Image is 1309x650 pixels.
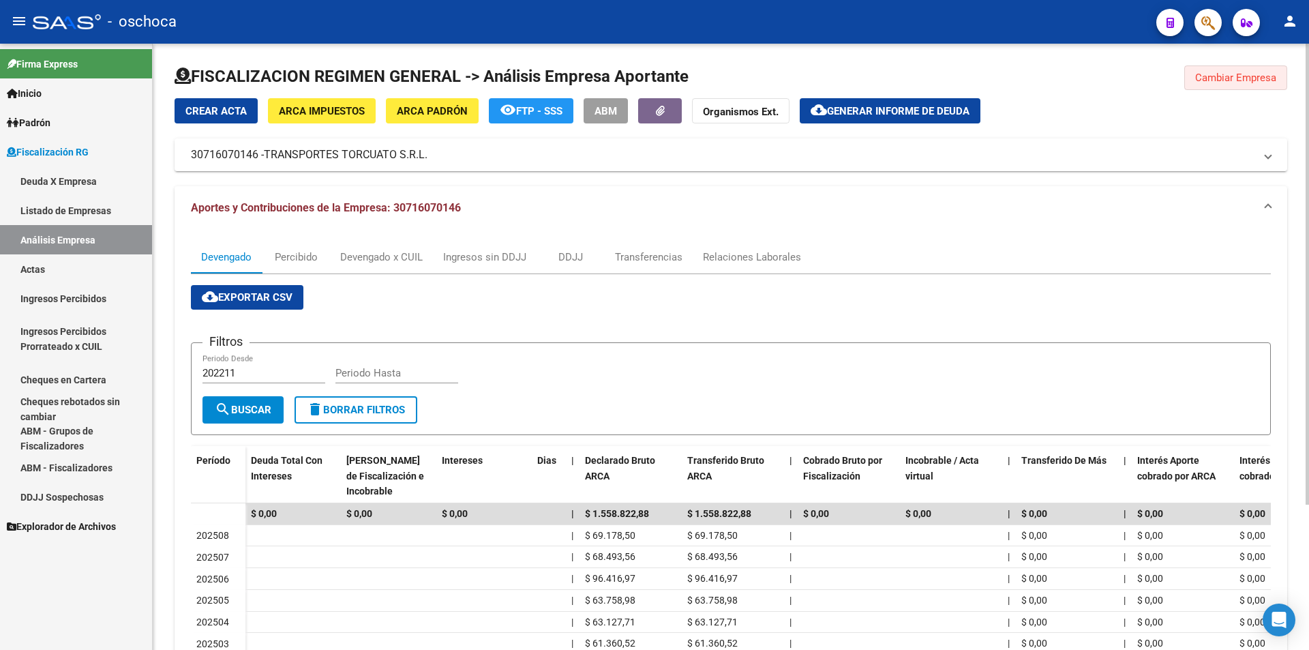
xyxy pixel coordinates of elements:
[1137,508,1163,519] span: $ 0,00
[295,396,417,424] button: Borrar Filtros
[279,105,365,117] span: ARCA Impuestos
[175,186,1287,230] mat-expansion-panel-header: Aportes y Contribuciones de la Empresa: 30716070146
[1008,573,1010,584] span: |
[1137,595,1163,606] span: $ 0,00
[789,551,792,562] span: |
[585,638,635,649] span: $ 61.360,52
[1137,617,1163,627] span: $ 0,00
[1021,595,1047,606] span: $ 0,00
[900,446,1002,506] datatable-header-cell: Incobrable / Acta virtual
[571,617,573,627] span: |
[516,105,562,117] span: FTP - SSS
[202,396,284,424] button: Buscar
[1118,446,1132,506] datatable-header-cell: |
[585,573,635,584] span: $ 96.416,97
[571,508,574,519] span: |
[11,13,27,29] mat-icon: menu
[264,147,427,162] span: TRANSPORTES TORCUATO S.R.L.
[571,551,573,562] span: |
[571,530,573,541] span: |
[196,574,229,585] span: 202506
[1124,551,1126,562] span: |
[585,617,635,627] span: $ 63.127,71
[1124,638,1126,649] span: |
[196,638,229,649] span: 202503
[251,508,277,519] span: $ 0,00
[571,455,574,466] span: |
[442,455,483,466] span: Intereses
[1239,617,1265,627] span: $ 0,00
[1124,455,1126,466] span: |
[442,508,468,519] span: $ 0,00
[1008,508,1010,519] span: |
[585,595,635,606] span: $ 63.758,98
[1137,551,1163,562] span: $ 0,00
[789,638,792,649] span: |
[1008,638,1010,649] span: |
[108,7,177,37] span: - oschoca
[827,105,969,117] span: Generar informe de deuda
[307,404,405,416] span: Borrar Filtros
[196,530,229,541] span: 202508
[800,98,980,123] button: Generar informe de deuda
[268,98,376,123] button: ARCA Impuestos
[1021,617,1047,627] span: $ 0,00
[191,285,303,310] button: Exportar CSV
[245,446,341,506] datatable-header-cell: Deuda Total Con Intereses
[191,446,245,503] datatable-header-cell: Período
[196,617,229,627] span: 202504
[1008,455,1010,466] span: |
[789,573,792,584] span: |
[196,595,229,606] span: 202505
[687,530,738,541] span: $ 69.178,50
[566,446,580,506] datatable-header-cell: |
[7,86,42,101] span: Inicio
[703,106,779,118] strong: Organismos Ext.
[196,552,229,563] span: 202507
[1021,530,1047,541] span: $ 0,00
[175,98,258,123] button: Crear Acta
[1263,604,1295,636] div: Open Intercom Messenger
[571,638,573,649] span: |
[1021,508,1047,519] span: $ 0,00
[532,446,566,506] datatable-header-cell: Dias
[215,401,231,417] mat-icon: search
[789,508,792,519] span: |
[1137,455,1216,482] span: Interés Aporte cobrado por ARCA
[1021,455,1107,466] span: Transferido De Más
[175,138,1287,171] mat-expansion-panel-header: 30716070146 -TRANSPORTES TORCUATO S.R.L.
[1008,551,1010,562] span: |
[215,404,271,416] span: Buscar
[201,250,252,265] div: Devengado
[1124,530,1126,541] span: |
[1239,530,1265,541] span: $ 0,00
[1124,508,1126,519] span: |
[687,455,764,482] span: Transferido Bruto ARCA
[687,617,738,627] span: $ 63.127,71
[571,573,573,584] span: |
[1195,72,1276,84] span: Cambiar Empresa
[1021,573,1047,584] span: $ 0,00
[191,201,461,214] span: Aportes y Contribuciones de la Empresa: 30716070146
[1008,530,1010,541] span: |
[1008,595,1010,606] span: |
[615,250,682,265] div: Transferencias
[346,508,372,519] span: $ 0,00
[1239,551,1265,562] span: $ 0,00
[803,508,829,519] span: $ 0,00
[703,250,801,265] div: Relaciones Laborales
[585,508,649,519] span: $ 1.558.822,88
[1184,65,1287,90] button: Cambiar Empresa
[202,332,250,351] h3: Filtros
[346,455,424,497] span: [PERSON_NAME] de Fiscalización e Incobrable
[185,105,247,117] span: Crear Acta
[275,250,318,265] div: Percibido
[443,250,526,265] div: Ingresos sin DDJJ
[1282,13,1298,29] mat-icon: person
[341,446,436,506] datatable-header-cell: Deuda Bruta Neto de Fiscalización e Incobrable
[436,446,532,506] datatable-header-cell: Intereses
[386,98,479,123] button: ARCA Padrón
[1137,638,1163,649] span: $ 0,00
[811,102,827,118] mat-icon: cloud_download
[489,98,573,123] button: FTP - SSS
